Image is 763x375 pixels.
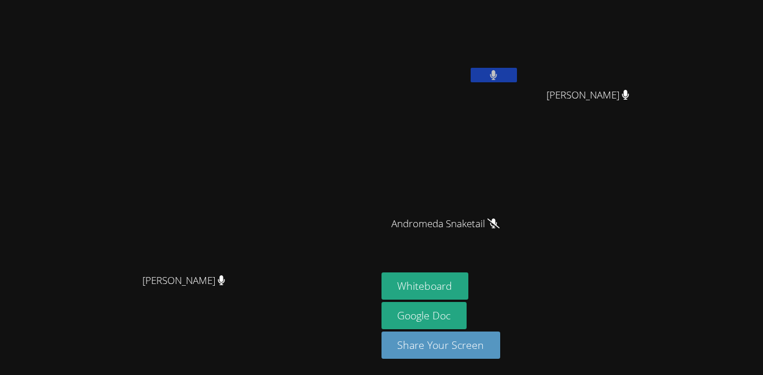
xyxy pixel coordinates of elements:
[381,302,467,329] a: Google Doc
[546,87,629,104] span: [PERSON_NAME]
[142,272,225,289] span: [PERSON_NAME]
[391,216,500,232] span: Andromeda Snaketail
[381,272,469,300] button: Whiteboard
[381,332,501,359] button: Share Your Screen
